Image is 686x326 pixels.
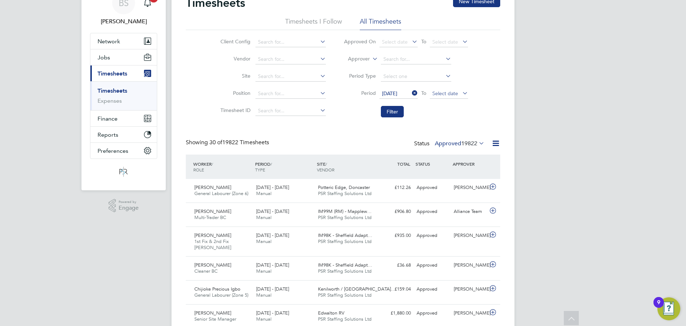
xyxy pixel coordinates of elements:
span: TYPE [255,167,265,172]
span: To [419,88,428,98]
span: [DATE] - [DATE] [256,262,289,268]
span: Select date [432,39,458,45]
span: Finance [98,115,118,122]
span: Potteric Edge, Doncaster [318,184,370,190]
div: £906.80 [377,206,414,218]
span: PSR Staffing Solutions Ltd [318,190,372,196]
button: Filter [381,106,404,117]
label: Timesheet ID [218,107,250,113]
div: Approved [414,182,451,194]
span: Manual [256,214,272,220]
li: Timesheets I Follow [285,17,342,30]
div: Status [414,139,486,149]
button: Reports [90,127,157,142]
span: [DATE] - [DATE] [256,286,289,292]
div: Approved [414,206,451,218]
span: [DATE] [382,90,397,97]
span: / [325,161,327,167]
span: 30 of [209,139,222,146]
span: 19822 Timesheets [209,139,269,146]
input: Search for... [381,54,451,64]
div: APPROVER [451,157,488,170]
span: [DATE] - [DATE] [256,232,289,238]
span: IM98K - Sheffield Adapt… [318,262,372,268]
button: Network [90,33,157,49]
label: Position [218,90,250,96]
div: Approved [414,259,451,271]
img: psrsolutions-logo-retina.png [117,166,130,177]
a: Powered byEngage [109,199,139,213]
div: Timesheets [90,81,157,110]
span: PSR Staffing Solutions Ltd [318,268,372,274]
div: £159.04 [377,283,414,295]
div: [PERSON_NAME] [451,182,488,194]
input: Search for... [255,54,326,64]
div: WORKER [192,157,253,176]
label: Approver [338,55,370,63]
span: PSR Staffing Solutions Ltd [318,292,372,298]
span: [DATE] - [DATE] [256,310,289,316]
span: [DATE] - [DATE] [256,208,289,214]
span: ROLE [193,167,204,172]
span: IM98K - Sheffield Adapt… [318,232,372,238]
label: Period [344,90,376,96]
div: £36.68 [377,259,414,271]
span: PSR Staffing Solutions Ltd [318,214,372,220]
div: [PERSON_NAME] [451,230,488,242]
span: Manual [256,190,272,196]
span: 1st Fix & 2nd Fix [PERSON_NAME] [194,238,231,250]
span: Preferences [98,147,128,154]
label: Period Type [344,73,376,79]
button: Timesheets [90,65,157,81]
div: [PERSON_NAME] [451,259,488,271]
span: General Labourer (Zone 5) [194,292,248,298]
div: £112.26 [377,182,414,194]
a: Go to home page [90,166,157,177]
input: Search for... [255,37,326,47]
label: Approved On [344,38,376,45]
div: [PERSON_NAME] [451,307,488,319]
div: Alliance Team [451,206,488,218]
input: Search for... [255,106,326,116]
span: Manual [256,316,272,322]
span: Manual [256,268,272,274]
span: PSR Staffing Solutions Ltd [318,316,372,322]
span: Multi-Trader BC [194,214,226,220]
a: Timesheets [98,87,127,94]
span: Senior Site Manager [194,316,236,322]
span: Jobs [98,54,110,61]
span: 19822 [461,140,477,147]
span: TOTAL [397,161,410,167]
button: Open Resource Center, 9 new notifications [657,297,680,320]
input: Select one [381,72,451,82]
span: Chijioke Precious Igbo [194,286,240,292]
label: Vendor [218,55,250,62]
span: [DATE] - [DATE] [256,184,289,190]
span: Cleaner BC [194,268,218,274]
span: / [212,161,213,167]
span: [PERSON_NAME] [194,310,231,316]
div: Approved [414,307,451,319]
span: Powered by [119,199,139,205]
div: STATUS [414,157,451,170]
label: Approved [435,140,484,147]
span: [PERSON_NAME] [194,184,231,190]
span: Engage [119,205,139,211]
a: Expenses [98,97,122,104]
span: Beth Seddon [90,17,157,26]
span: Reports [98,131,118,138]
span: Manual [256,292,272,298]
div: Showing [186,139,270,146]
span: Select date [382,39,408,45]
button: Finance [90,111,157,126]
button: Preferences [90,143,157,159]
div: 9 [657,302,660,312]
span: Edwalton RV [318,310,344,316]
div: £1,880.00 [377,307,414,319]
span: Network [98,38,120,45]
span: / [270,161,272,167]
span: Timesheets [98,70,127,77]
label: Client Config [218,38,250,45]
span: Kenilworth / [GEOGRAPHIC_DATA]… [318,286,396,292]
span: General Labourer (Zone 6) [194,190,248,196]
